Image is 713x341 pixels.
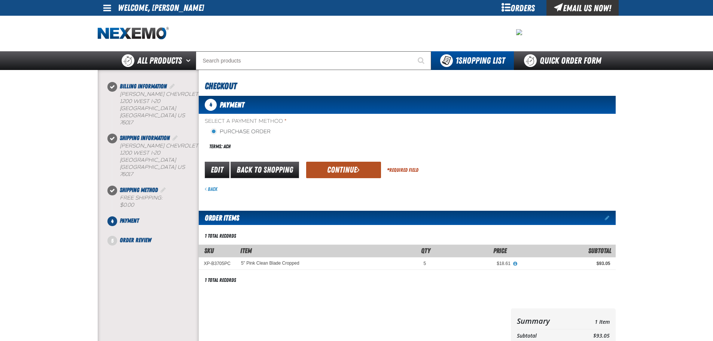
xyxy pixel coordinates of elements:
[120,105,176,112] span: [GEOGRAPHIC_DATA]
[517,314,570,328] th: Summary
[120,195,199,209] div: Free Shipping:
[120,91,198,97] span: [PERSON_NAME] Chevrolet
[98,27,169,40] img: Nexemo logo
[199,211,239,225] h2: Order Items
[205,232,236,240] div: 1 total records
[177,164,185,170] span: US
[431,51,514,70] button: You have 1 Shopping List. Open to view details
[570,314,609,328] td: 1 Item
[588,247,611,255] span: Subtotal
[120,119,133,126] bdo: 76017
[107,216,117,226] span: 4
[120,202,134,208] strong: $0.00
[107,82,199,245] nav: Checkout steps. Current step is Payment. Step 4 of 5
[112,134,199,185] li: Shipping Information. Step 2 of 5. Completed
[211,128,217,134] input: Purchase Order
[205,277,236,284] div: 1 total records
[205,81,237,91] span: Checkout
[387,167,418,174] div: Required Field
[205,162,229,178] a: Edit
[205,186,217,192] a: Back
[112,82,199,134] li: Billing Information. Step 1 of 5. Completed
[120,157,176,163] span: [GEOGRAPHIC_DATA]
[511,261,520,267] button: View All Prices for 5" Pink Clean Blade Cropped
[205,99,217,111] span: 4
[240,247,252,255] span: Item
[231,162,299,178] a: Back to Shopping
[412,51,431,70] button: Start Searching
[120,112,176,119] span: [GEOGRAPHIC_DATA]
[306,162,381,178] button: Continue
[98,27,169,40] a: Home
[120,143,198,149] span: [PERSON_NAME] Chevrolet
[455,55,458,66] strong: 1
[112,216,199,236] li: Payment. Step 4 of 5. Not Completed
[120,150,160,156] span: 1200 West I-20
[120,186,158,194] span: Shipping Method
[516,29,522,35] img: 8c87bc8bf9104322ccb3e1420f302a94.jpeg
[112,186,199,216] li: Shipping Method. Step 3 of 5. Completed
[455,55,505,66] span: Shopping List
[423,261,426,266] span: 5
[220,100,244,109] span: Payment
[120,98,160,104] span: 1200 West I-20
[120,171,133,177] bdo: 76017
[196,51,431,70] input: Search
[137,54,182,67] span: All Products
[112,236,199,245] li: Order Review. Step 5 of 5. Not Completed
[199,257,236,270] td: XP-B3705PC
[205,138,407,155] div: Terms: ACH
[168,83,176,90] a: Edit Billing Information
[521,261,610,267] div: $93.05
[177,112,185,119] span: US
[120,217,139,224] span: Payment
[605,215,616,220] a: Edit items
[204,247,214,255] a: SKU
[107,236,117,246] span: 5
[436,261,511,267] div: $18.61
[517,331,570,341] th: Subtotal
[120,237,151,244] span: Order Review
[514,51,615,70] a: Quick Order Form
[183,51,196,70] button: Open All Products pages
[120,164,176,170] span: [GEOGRAPHIC_DATA]
[159,186,167,194] a: Edit Shipping Method
[120,83,167,90] span: Billing Information
[211,128,271,136] label: Purchase Order
[205,118,407,125] span: Select a Payment Method
[493,247,507,255] span: Price
[120,134,170,141] span: Shipping Information
[421,247,430,255] span: Qty
[241,261,299,266] : 5" Pink Clean Blade Cropped
[570,331,609,341] td: $93.05
[171,134,179,141] a: Edit Shipping Information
